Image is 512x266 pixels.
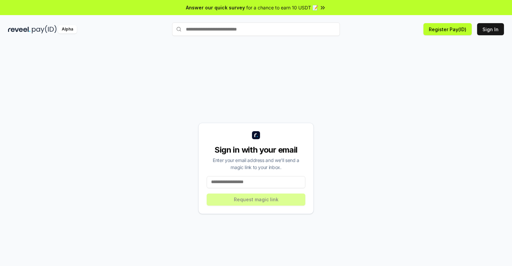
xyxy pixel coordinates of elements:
span: Answer our quick survey [186,4,245,11]
img: logo_small [252,131,260,139]
button: Sign In [477,23,504,35]
button: Register Pay(ID) [423,23,472,35]
div: Sign in with your email [207,145,305,155]
img: pay_id [32,25,57,34]
div: Alpha [58,25,77,34]
div: Enter your email address and we’ll send a magic link to your inbox. [207,157,305,171]
img: reveel_dark [8,25,31,34]
span: for a chance to earn 10 USDT 📝 [246,4,318,11]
